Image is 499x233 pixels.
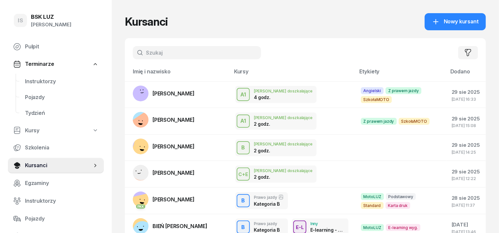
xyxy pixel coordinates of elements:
[25,197,99,205] span: Instruktorzy
[153,116,195,123] span: [PERSON_NAME]
[361,193,384,200] span: MotoLUZ
[237,141,250,154] button: B
[237,168,250,181] button: C+E
[361,96,392,103] span: SzkołaMOTO
[25,42,99,51] span: Pulpit
[361,224,384,231] span: MotoLUZ
[25,109,99,117] span: Tydzień
[25,60,54,68] span: Terminarze
[18,18,23,23] span: IS
[452,220,481,229] div: [DATE]
[8,211,104,227] a: Pojazdy
[125,67,230,81] th: Imię i nazwisko
[153,196,195,203] span: [PERSON_NAME]
[153,223,207,229] span: BIEŃ [PERSON_NAME]
[238,89,249,100] div: A1
[237,88,250,101] button: A1
[153,143,195,150] span: [PERSON_NAME]
[254,221,280,226] div: Prawo jazdy
[452,168,481,176] div: 29 sie 2025
[386,202,410,209] span: Karta druk
[452,203,481,207] div: [DATE] 11:37
[31,14,71,20] div: BSK LUZ
[20,74,104,90] a: Instruktorzy
[310,227,345,233] div: E-learning - 90 dni
[452,97,481,101] div: [DATE] 16:33
[25,179,99,188] span: Egzaminy
[236,170,251,178] div: C+E
[446,67,486,81] th: Dodano
[238,116,249,127] div: A1
[133,46,261,59] input: Szukaj
[254,201,284,207] div: Kategoria B
[25,93,99,102] span: Pojazdy
[254,148,288,153] div: 2 godz.
[310,221,345,226] div: Inny
[452,141,481,149] div: 29 sie 2025
[254,121,288,127] div: 2 godz.
[8,193,104,209] a: Instruktorzy
[452,88,481,96] div: 29 sie 2025
[452,176,481,181] div: [DATE] 12:22
[136,204,146,209] div: PKK
[8,57,104,72] a: Terminarze
[8,175,104,191] a: Egzaminy
[237,115,250,128] button: A1
[8,140,104,156] a: Szkolenia
[254,227,280,233] div: Kategoria B
[386,193,416,200] span: Podstawowy
[293,223,306,231] div: E-L
[133,165,195,181] a: [PERSON_NAME]
[254,89,313,93] div: [PERSON_NAME] doszkalające
[444,17,479,26] span: Nowy kursant
[8,123,104,138] a: Kursy
[153,169,195,176] span: [PERSON_NAME]
[25,126,39,135] span: Kursy
[133,192,195,207] a: PKK[PERSON_NAME]
[356,67,446,81] th: Etykiety
[254,168,313,173] div: [PERSON_NAME] doszkalające
[452,150,481,154] div: [DATE] 14:25
[386,224,421,231] span: E-learning wyg.
[25,143,99,152] span: Szkolenia
[25,161,92,170] span: Kursanci
[20,105,104,121] a: Tydzień
[230,67,356,81] th: Kursy
[25,215,99,223] span: Pojazdy
[237,194,250,207] button: B
[254,116,313,120] div: [PERSON_NAME] doszkalające
[452,123,481,128] div: [DATE] 15:08
[8,39,104,55] a: Pulpit
[361,202,384,209] span: Standard
[8,158,104,173] a: Kursanci
[361,87,384,94] span: Angielski
[133,112,195,128] a: [PERSON_NAME]
[20,90,104,105] a: Pojazdy
[239,222,248,233] div: B
[399,118,430,125] span: SzkołaMOTO
[452,115,481,123] div: 29 sie 2025
[386,87,421,94] span: Z prawem jazdy
[254,194,284,200] div: Prawo jazdy
[239,195,248,206] div: B
[425,13,486,30] a: Nowy kursant
[125,16,168,28] h1: Kursanci
[254,94,288,100] div: 4 godz.
[361,118,397,125] span: Z prawem jazdy
[31,20,71,29] div: [PERSON_NAME]
[452,194,481,202] div: 28 sie 2025
[25,77,99,86] span: Instruktorzy
[133,86,195,101] a: [PERSON_NAME]
[254,174,288,180] div: 2 godz.
[239,142,248,153] div: B
[153,90,195,97] span: [PERSON_NAME]
[133,139,195,154] a: [PERSON_NAME]
[254,142,313,146] div: [PERSON_NAME] doszkalające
